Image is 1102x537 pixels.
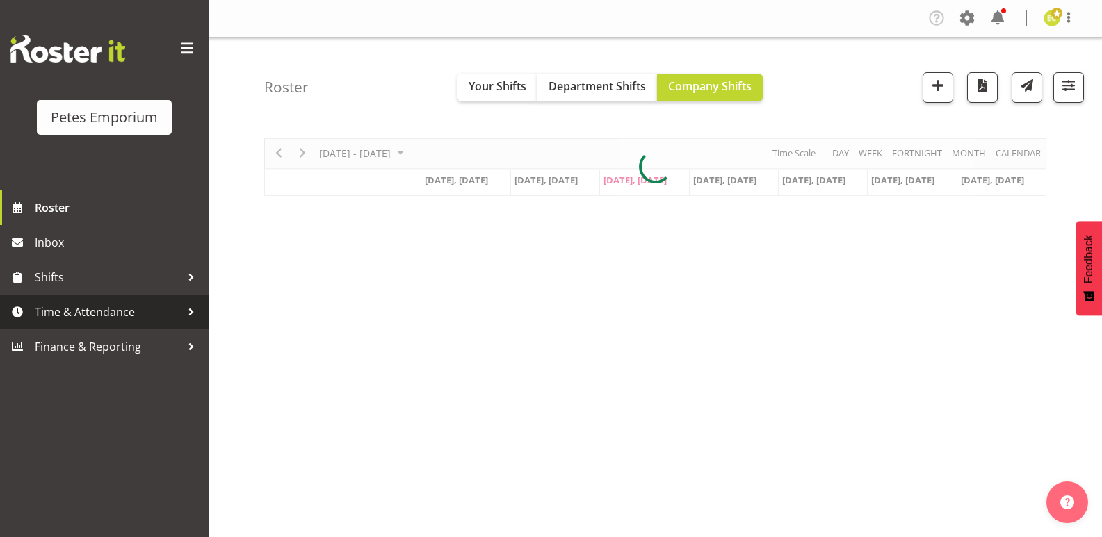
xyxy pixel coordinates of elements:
[537,74,657,101] button: Department Shifts
[457,74,537,101] button: Your Shifts
[923,72,953,103] button: Add a new shift
[967,72,998,103] button: Download a PDF of the roster according to the set date range.
[1076,221,1102,315] button: Feedback - Show survey
[1053,72,1084,103] button: Filter Shifts
[549,79,646,94] span: Department Shifts
[35,336,181,357] span: Finance & Reporting
[51,107,158,128] div: Petes Emporium
[668,79,752,94] span: Company Shifts
[35,267,181,288] span: Shifts
[10,35,125,63] img: Rosterit website logo
[1083,235,1095,283] span: Feedback
[1012,72,1042,103] button: Send a list of all shifts for the selected filtered period to all rostered employees.
[1044,10,1060,26] img: emma-croft7499.jpg
[264,79,309,95] h4: Roster
[1060,495,1074,509] img: help-xxl-2.png
[35,301,181,322] span: Time & Attendance
[35,197,202,218] span: Roster
[35,232,202,253] span: Inbox
[469,79,526,94] span: Your Shifts
[657,74,763,101] button: Company Shifts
